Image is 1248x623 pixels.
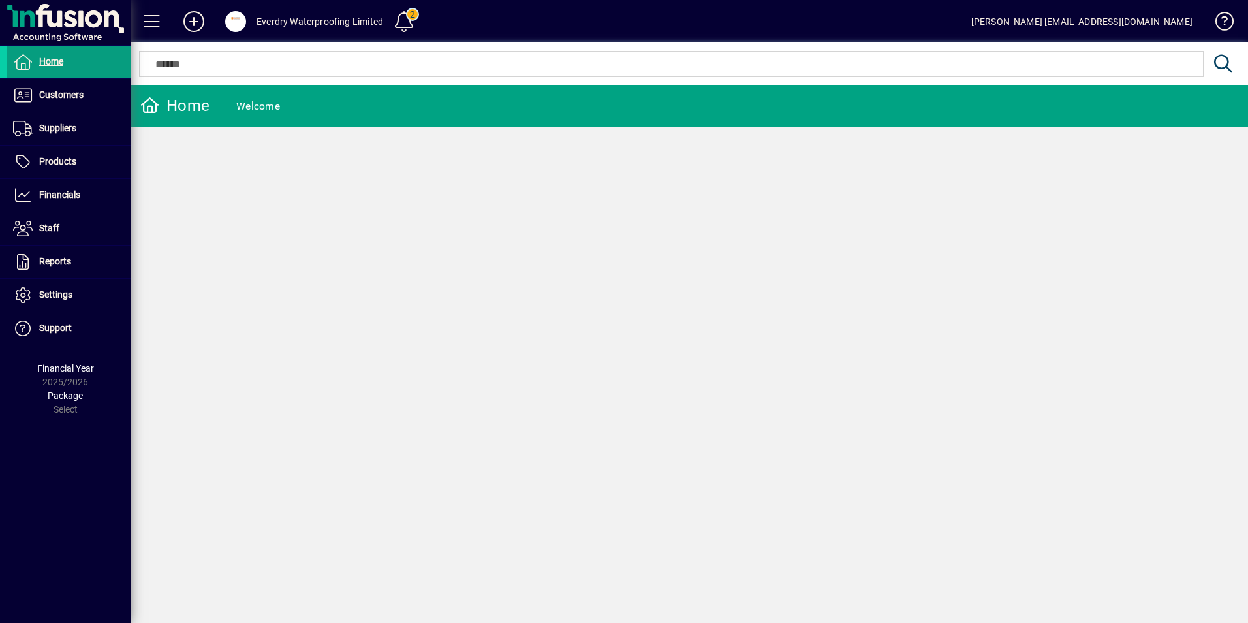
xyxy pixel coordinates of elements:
div: [PERSON_NAME] [EMAIL_ADDRESS][DOMAIN_NAME] [971,11,1193,32]
a: Customers [7,79,131,112]
span: Suppliers [39,123,76,133]
button: Profile [215,10,257,33]
span: Customers [39,89,84,100]
a: Financials [7,179,131,212]
div: Home [140,95,210,116]
div: Everdry Waterproofing Limited [257,11,383,32]
div: Welcome [236,96,280,117]
span: Staff [39,223,59,233]
a: Support [7,312,131,345]
span: Financials [39,189,80,200]
span: Reports [39,256,71,266]
span: Support [39,323,72,333]
span: Settings [39,289,72,300]
span: Financial Year [37,363,94,374]
a: Products [7,146,131,178]
button: Add [173,10,215,33]
a: Suppliers [7,112,131,145]
span: Home [39,56,63,67]
a: Reports [7,246,131,278]
a: Knowledge Base [1206,3,1232,45]
a: Settings [7,279,131,311]
span: Package [48,391,83,401]
a: Staff [7,212,131,245]
span: Products [39,156,76,167]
